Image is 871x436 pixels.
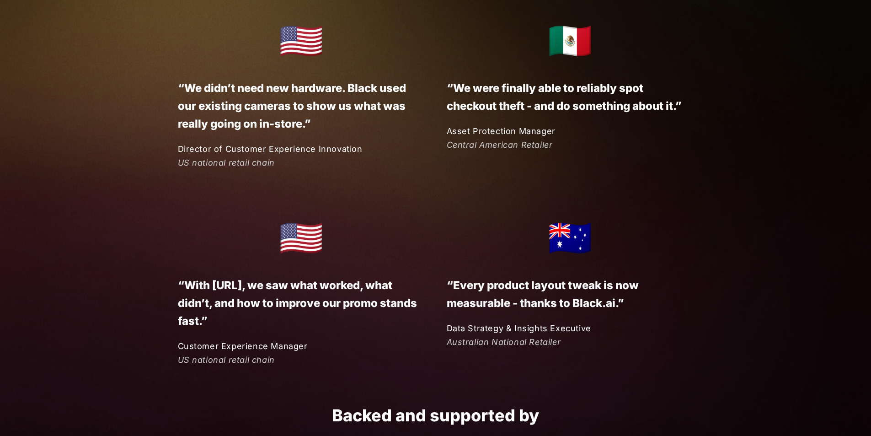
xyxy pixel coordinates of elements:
h2: 🇲🇽 [447,11,694,70]
em: US national retail chain [178,158,275,167]
em: Central American Retailer [447,140,553,150]
p: Asset Protection Manager [447,124,694,138]
h2: 🇺🇸 [178,209,425,267]
h2: 🇦🇺 [447,209,694,267]
p: “We were finally able to reliably spot checkout theft - and do something about it.” [447,79,694,115]
p: Data Strategy & Insights Executive [447,322,694,335]
h2: Backed and supported by [178,405,694,426]
p: “With [URL], we saw what worked, what didn’t, and how to improve our promo stands fast.” [178,276,425,330]
em: Australian National Retailer [447,337,561,347]
p: “We didn’t need new hardware. Black used our existing cameras to show us what was really going on... [178,79,425,133]
p: Customer Experience Manager [178,339,425,353]
p: “Every product layout tweak is now measurable - thanks to Black.ai.” [447,276,694,312]
p: Director of Customer Experience Innovation [178,142,425,156]
h2: 🇺🇸 [178,11,425,70]
em: US national retail chain [178,355,275,365]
